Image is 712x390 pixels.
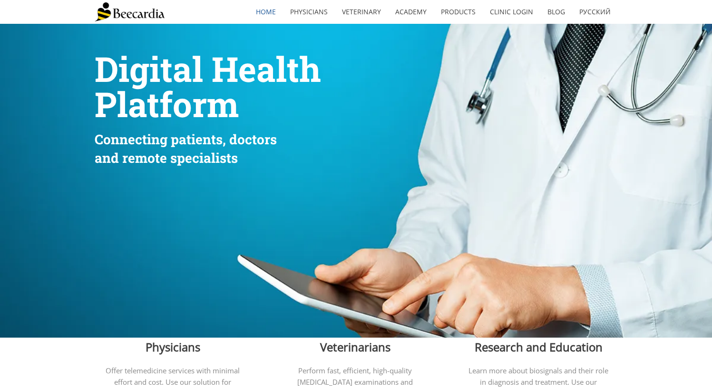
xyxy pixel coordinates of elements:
span: Veterinarians [320,339,390,355]
img: Beecardia [95,2,165,21]
span: Connecting patients, doctors [95,130,277,148]
a: Русский [572,1,618,23]
a: Veterinary [335,1,388,23]
span: Digital Health [95,46,321,91]
a: Physicians [283,1,335,23]
a: home [249,1,283,23]
span: and remote specialists [95,149,238,167]
span: Platform [95,81,239,127]
a: Academy [388,1,434,23]
a: Products [434,1,483,23]
a: Clinic Login [483,1,540,23]
span: Physicians [146,339,200,355]
span: Research and Education [475,339,603,355]
a: Blog [540,1,572,23]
